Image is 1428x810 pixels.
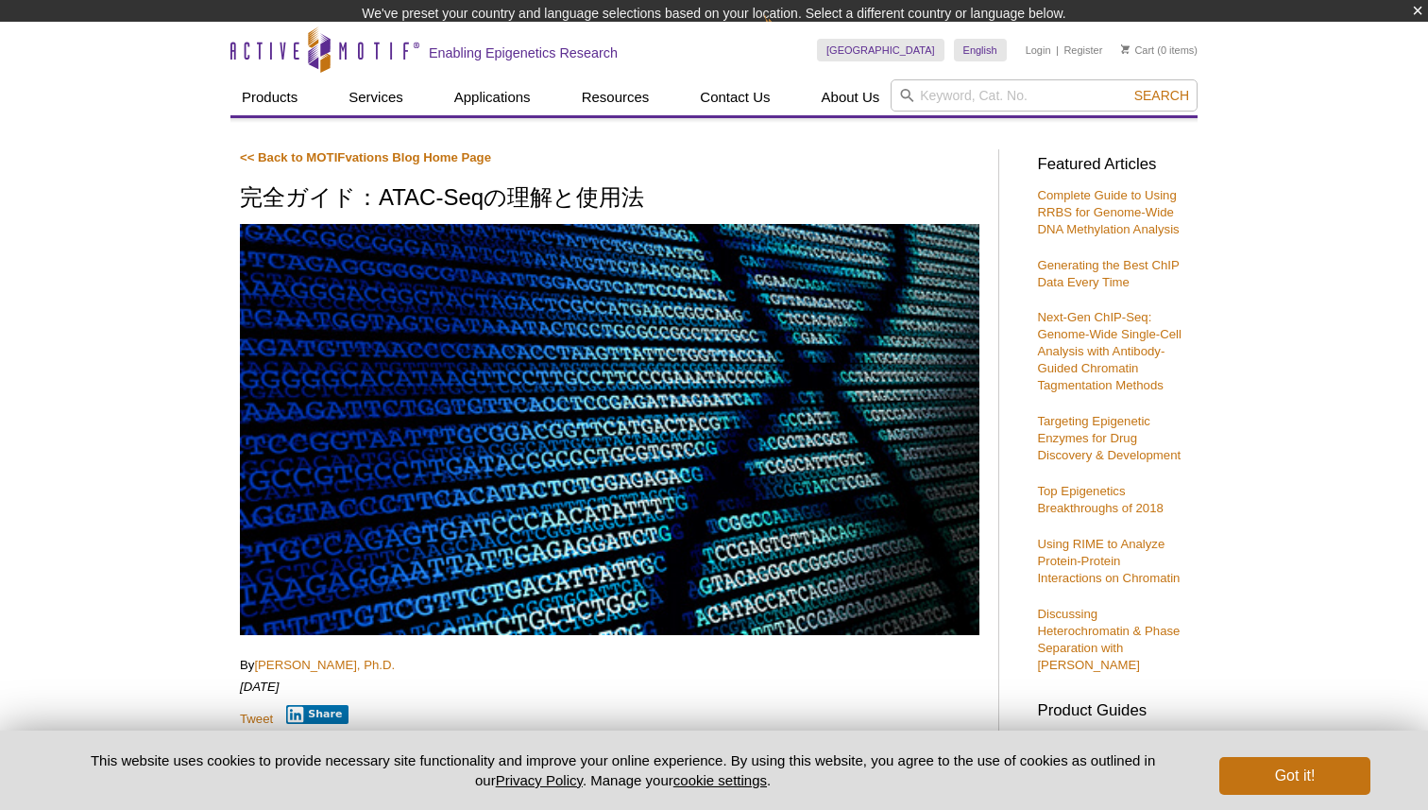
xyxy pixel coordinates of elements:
h3: Featured Articles [1037,157,1188,173]
button: cookie settings [673,772,767,788]
a: Services [337,79,415,115]
a: Targeting Epigenetic Enzymes for Drug Discovery & Development [1037,414,1181,462]
a: Generating the Best ChIP Data Every Time [1037,258,1179,289]
a: Login [1026,43,1051,57]
li: | [1056,39,1059,61]
input: Keyword, Cat. No. [891,79,1198,112]
a: Using RIME to Analyze Protein-Protein Interactions on Chromatin [1037,537,1180,585]
a: Resources [570,79,661,115]
span: Search [1134,88,1189,103]
a: Tweet [240,712,273,726]
p: By [240,657,979,674]
li: (0 items) [1121,39,1198,61]
img: Change Here [764,14,814,59]
button: Share [286,705,349,724]
a: Discussing Heterochromatin & Phase Separation with [PERSON_NAME] [1037,607,1180,672]
a: Privacy Policy [496,772,583,788]
a: Cart [1121,43,1154,57]
h3: Product Guides [1037,692,1188,719]
img: ATAC-Seq [240,224,979,635]
a: [GEOGRAPHIC_DATA] [817,39,944,61]
a: [PERSON_NAME], Ph.D. [254,658,395,672]
p: This website uses cookies to provide necessary site functionality and improve your online experie... [58,750,1188,790]
a: Applications [443,79,542,115]
button: Search [1129,87,1195,104]
a: << Back to MOTIFvations Blog Home Page [240,150,491,164]
a: Products [230,79,309,115]
a: Next-Gen ChIP-Seq: Genome-Wide Single-Cell Analysis with Antibody-Guided Chromatin Tagmentation M... [1037,310,1181,392]
button: Got it! [1219,757,1370,795]
a: Register [1063,43,1102,57]
a: Contact Us [688,79,781,115]
img: Your Cart [1121,44,1130,54]
h1: 完全ガイド：ATAC-Seqの理解と使用法 [240,185,979,213]
em: [DATE] [240,680,280,694]
a: Complete Guide to Using RRBS for Genome-Wide DNA Methylation Analysis [1037,188,1179,236]
a: Top Epigenetics Breakthroughs of 2018 [1037,484,1163,515]
h2: Enabling Epigenetics Research [429,44,618,61]
a: About Us [810,79,892,115]
a: English [954,39,1007,61]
